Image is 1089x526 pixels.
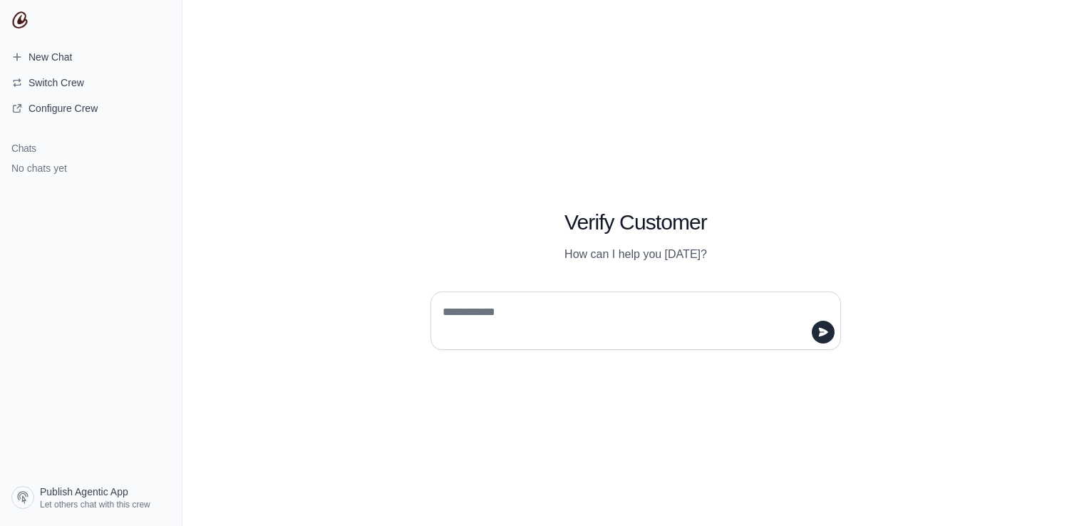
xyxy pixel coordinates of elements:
iframe: Chat Widget [1018,458,1089,526]
span: New Chat [29,50,72,64]
a: Publish Agentic App Let others chat with this crew [6,480,176,515]
h1: Verify Customer [430,210,841,235]
span: Configure Crew [29,101,98,115]
a: New Chat [6,46,176,68]
span: Publish Agentic App [40,485,128,499]
p: How can I help you [DATE]? [430,246,841,263]
span: Switch Crew [29,76,84,90]
img: CrewAI Logo [11,11,29,29]
span: Let others chat with this crew [40,499,150,510]
button: Switch Crew [6,71,176,94]
a: Configure Crew [6,97,176,120]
